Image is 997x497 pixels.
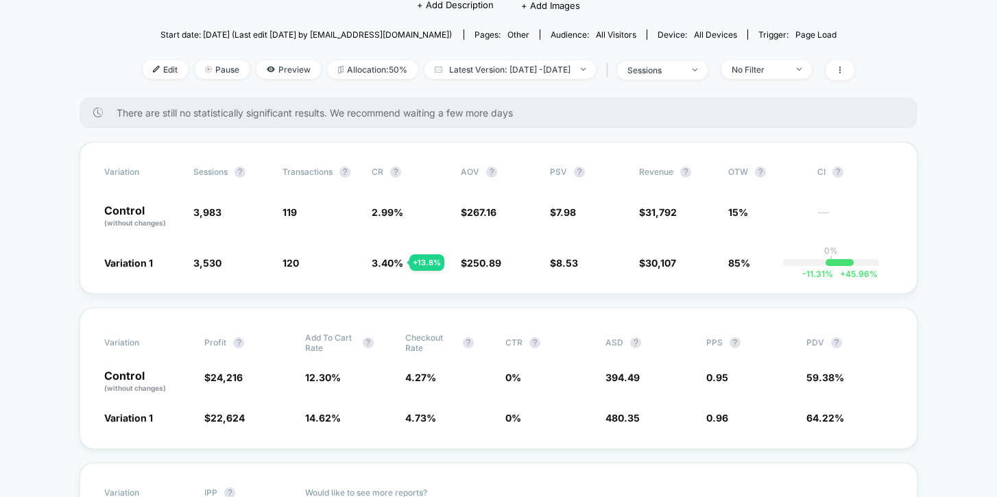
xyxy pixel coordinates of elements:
[550,257,578,269] span: $
[338,66,344,73] img: rebalance
[694,29,737,40] span: all devices
[104,370,191,393] p: Control
[795,29,837,40] span: Page Load
[556,206,576,218] span: 7.98
[755,167,766,178] button: ?
[104,257,153,269] span: Variation 1
[117,107,890,119] span: There are still no statistically significant results. We recommend waiting a few more days
[680,167,691,178] button: ?
[195,60,250,79] span: Pause
[832,167,843,178] button: ?
[645,257,676,269] span: 30,107
[728,257,750,269] span: 85%
[104,384,166,392] span: (without changes)
[205,66,212,73] img: end
[627,65,682,75] div: sessions
[461,206,496,218] span: $
[193,206,221,218] span: 3,983
[104,219,166,227] span: (without changes)
[461,167,479,177] span: AOV
[467,206,496,218] span: 267.16
[806,372,844,383] span: 59.38 %
[639,167,673,177] span: Revenue
[603,60,617,80] span: |
[730,337,741,348] button: ?
[806,337,824,348] span: PDV
[372,206,403,218] span: 2.99 %
[693,69,697,71] img: end
[405,372,436,383] span: 4.27 %
[596,29,636,40] span: All Visitors
[409,254,444,271] div: + 13.8 %
[824,245,838,256] p: 0%
[647,29,747,40] span: Device:
[283,167,333,177] span: Transactions
[372,257,403,269] span: 3.40 %
[305,372,341,383] span: 12.30 %
[550,206,576,218] span: $
[475,29,529,40] div: Pages:
[806,412,844,424] span: 64.22 %
[160,29,452,40] span: Start date: [DATE] (Last edit [DATE] by [EMAIL_ADDRESS][DOMAIN_NAME])
[505,372,521,383] span: 0 %
[405,332,456,353] span: Checkout Rate
[556,257,578,269] span: 8.53
[339,167,350,178] button: ?
[283,206,297,218] span: 119
[840,269,845,279] span: +
[283,257,299,269] span: 120
[505,412,521,424] span: 0 %
[233,337,244,348] button: ?
[706,372,728,383] span: 0.95
[706,412,728,424] span: 0.96
[645,206,677,218] span: 31,792
[204,412,245,424] span: $
[204,372,243,383] span: $
[605,412,640,424] span: 480.35
[461,257,501,269] span: $
[817,208,893,228] span: ---
[104,332,180,353] span: Variation
[574,167,585,178] button: ?
[104,167,180,178] span: Variation
[204,337,226,348] span: Profit
[550,167,567,177] span: PSV
[463,337,474,348] button: ?
[211,372,243,383] span: 24,216
[758,29,837,40] div: Trigger:
[732,64,786,75] div: No Filter
[817,167,893,178] span: CI
[211,412,245,424] span: 22,624
[435,66,442,73] img: calendar
[830,256,832,266] p: |
[486,167,497,178] button: ?
[305,412,341,424] span: 14.62 %
[104,412,153,424] span: Variation 1
[605,337,623,348] span: ASD
[143,60,188,79] span: Edit
[630,337,641,348] button: ?
[605,372,640,383] span: 394.49
[529,337,540,348] button: ?
[193,257,221,269] span: 3,530
[363,337,374,348] button: ?
[581,68,586,71] img: end
[833,269,878,279] span: 45.96 %
[505,337,522,348] span: CTR
[153,66,160,73] img: edit
[467,257,501,269] span: 250.89
[235,167,245,178] button: ?
[193,167,228,177] span: Sessions
[256,60,321,79] span: Preview
[639,206,677,218] span: $
[728,206,748,218] span: 15%
[305,332,356,353] span: Add To Cart Rate
[405,412,436,424] span: 4.73 %
[424,60,596,79] span: Latest Version: [DATE] - [DATE]
[390,167,401,178] button: ?
[372,167,383,177] span: CR
[797,68,802,71] img: end
[831,337,842,348] button: ?
[639,257,676,269] span: $
[802,269,833,279] span: -11.31 %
